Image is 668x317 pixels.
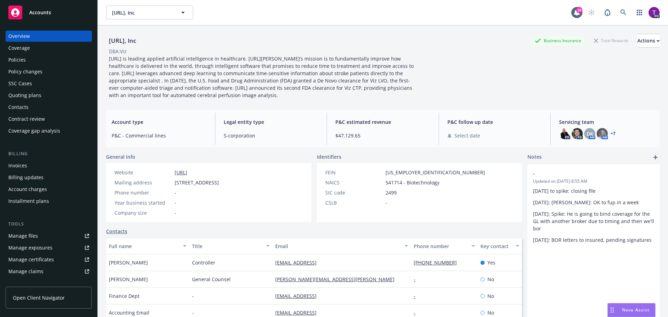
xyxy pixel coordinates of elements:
a: Manage BORs [6,278,92,289]
span: - [533,170,636,177]
a: Manage certificates [6,254,92,265]
a: - [414,276,421,283]
span: P&C estimated revenue [335,118,430,126]
div: Invoices [8,160,27,171]
a: Contract review [6,113,92,125]
span: [URL], Inc [112,9,172,16]
div: Phone number [114,189,172,196]
a: Policies [6,54,92,65]
span: 2499 [385,189,397,196]
a: Manage exposures [6,242,92,253]
a: Account charges [6,184,92,195]
div: Mailing address [114,179,172,186]
div: Manage exposures [8,242,53,253]
div: Year business started [114,199,172,206]
span: - [192,292,194,300]
span: S-corporation [224,132,319,139]
a: [PHONE_NUMBER] [414,259,462,266]
a: Manage files [6,230,92,241]
div: Title [192,243,262,250]
a: [PERSON_NAME][EMAIL_ADDRESS][PERSON_NAME] [275,276,400,283]
img: photo [572,128,583,139]
div: Installment plans [8,196,49,207]
span: No [487,276,494,283]
span: DK [587,130,593,137]
span: P&C - Commercial lines [112,132,207,139]
div: SIC code [325,189,383,196]
span: General info [106,153,135,160]
div: Manage BORs [8,278,41,289]
div: Manage certificates [8,254,54,265]
span: Legal entity type [224,118,319,126]
a: Invoices [6,160,92,171]
div: Contract review [8,113,45,125]
button: Full name [106,238,189,254]
span: Yes [487,259,495,266]
img: photo [559,128,570,139]
span: [URL] is leading applied artificial intelligence in healthcare. [URL][PERSON_NAME]’s mission is t... [109,55,415,98]
a: [EMAIL_ADDRESS] [275,293,322,299]
div: Account charges [8,184,47,195]
div: Coverage gap analysis [8,125,60,136]
span: No [487,309,494,316]
a: Contacts [106,228,127,235]
div: Tools [6,221,92,228]
span: - [175,209,176,216]
span: Select date [454,132,480,139]
span: Accounting Email [109,309,149,316]
div: Billing [6,150,92,157]
div: Phone number [414,243,467,250]
a: [URL] [175,169,187,176]
a: Coverage [6,42,92,54]
button: Actions [637,34,660,48]
div: Contacts [8,102,29,113]
div: Overview [8,31,30,42]
span: General Counsel [192,276,231,283]
span: Controller [192,259,215,266]
div: -Updated on [DATE] 8:55 AM[DATE] to spike: closing file[DATE]: [PERSON_NAME]: OK to fup in a week... [527,164,660,249]
a: - [414,309,421,316]
div: Billing updates [8,172,43,183]
a: Overview [6,31,92,42]
a: Installment plans [6,196,92,207]
span: Updated on [DATE] 8:55 AM [533,178,654,184]
span: [STREET_ADDRESS] [175,179,219,186]
span: Identifiers [317,153,341,160]
a: [EMAIL_ADDRESS] [275,309,322,316]
span: - [385,199,387,206]
div: NAICS [325,179,383,186]
a: Billing updates [6,172,92,183]
span: Open Client Navigator [13,294,65,301]
div: Coverage [8,42,30,54]
span: Notes [527,153,542,161]
span: - [175,199,176,206]
div: Manage claims [8,266,43,277]
div: Website [114,169,172,176]
a: Accounts [6,3,92,22]
img: photo [597,128,608,139]
span: P&C follow up date [447,118,542,126]
div: Company size [114,209,172,216]
a: [EMAIL_ADDRESS] [275,259,322,266]
a: Report a Bug [601,6,614,19]
button: Key contact [478,238,522,254]
a: Manage claims [6,266,92,277]
a: Coverage gap analysis [6,125,92,136]
div: CSLB [325,199,383,206]
div: Policy changes [8,66,42,77]
a: add [651,153,660,161]
div: SSC Cases [8,78,32,89]
div: Policies [8,54,26,65]
a: Switch app [633,6,646,19]
span: [PERSON_NAME] [109,276,148,283]
p: [DATE]: [PERSON_NAME]: OK to fup in a week [533,199,654,206]
p: [DATE]: Spike: He is going to bind coverage for the GL with another broker due to timing and then... [533,210,654,232]
p: [DATE]: BOR letters to insured, pending signatures [533,236,654,244]
a: Contacts [6,102,92,113]
span: Nova Assist [622,307,650,313]
span: Servicing team [559,118,654,126]
span: No [487,292,494,300]
div: Actions [637,34,660,47]
span: [US_EMPLOYER_IDENTIFICATION_NUMBER] [385,169,485,176]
